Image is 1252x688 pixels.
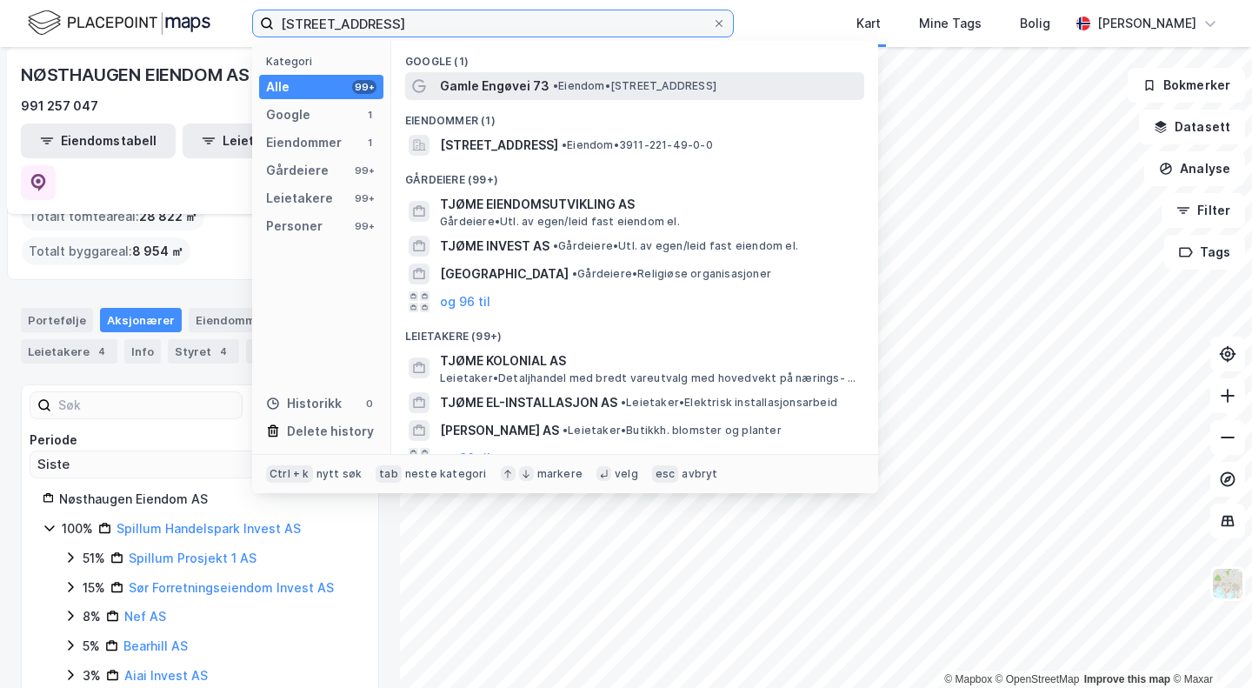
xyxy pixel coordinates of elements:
[621,396,626,409] span: •
[1211,567,1244,600] img: Z
[996,673,1080,685] a: OpenStreetMap
[352,164,376,177] div: 99+
[266,104,310,125] div: Google
[440,76,549,97] span: Gamle Engøvei 73
[440,291,490,312] button: og 96 til
[274,10,712,37] input: Søk på adresse, matrikkel, gårdeiere, leietakere eller personer
[1097,13,1196,34] div: [PERSON_NAME]
[553,79,716,93] span: Eiendom • [STREET_ADDRESS]
[1128,68,1245,103] button: Bokmerker
[266,465,313,483] div: Ctrl + k
[537,467,583,481] div: markere
[391,159,878,190] div: Gårdeiere (99+)
[30,430,370,451] div: Periode
[124,609,166,624] a: Nef AS
[266,188,333,209] div: Leietakere
[440,448,490,469] button: og 96 til
[100,308,182,332] div: Aksjonærer
[129,551,256,565] a: Spillum Prosjekt 1 AS
[405,467,487,481] div: neste kategori
[246,339,365,364] div: Transaksjoner
[266,55,383,68] div: Kategori
[856,13,881,34] div: Kart
[621,396,837,410] span: Leietaker • Elektrisk installasjonsarbeid
[266,77,290,97] div: Alle
[363,108,376,122] div: 1
[352,219,376,233] div: 99+
[139,206,197,227] span: 28 822 ㎡
[919,13,982,34] div: Mine Tags
[59,489,357,510] div: Nøsthaugen Eiendom AS
[391,100,878,131] div: Eiendommer (1)
[266,160,329,181] div: Gårdeiere
[21,96,98,117] div: 991 257 047
[316,467,363,481] div: nytt søk
[1139,110,1245,144] button: Datasett
[1165,605,1252,688] div: Kontrollprogram for chat
[572,267,577,280] span: •
[563,424,568,437] span: •
[553,79,558,92] span: •
[440,351,857,371] span: TJØME KOLONIAL AS
[129,580,334,595] a: Sør Forretningseiendom Invest AS
[1020,13,1050,34] div: Bolig
[440,215,680,229] span: Gårdeiere • Utl. av egen/leid fast eiendom el.
[440,135,558,156] span: [STREET_ADDRESS]
[553,239,798,253] span: Gårdeiere • Utl. av egen/leid fast eiendom el.
[1165,605,1252,688] iframe: Chat Widget
[652,465,679,483] div: esc
[363,397,376,411] div: 0
[440,392,617,413] span: TJØME EL-INSTALLASJON AS
[189,308,296,332] div: Eiendommer
[124,668,208,683] a: Aiai Invest AS
[562,138,713,152] span: Eiendom • 3911-221-49-0-0
[51,392,242,418] input: Søk
[1164,235,1245,270] button: Tags
[391,316,878,347] div: Leietakere (99+)
[440,194,857,215] span: TJØME EIENDOMSUTVIKLING AS
[553,239,558,252] span: •
[183,124,337,158] button: Leietakertabell
[1144,151,1245,186] button: Analyse
[30,451,370,478] input: ClearOpen
[1162,193,1245,228] button: Filter
[562,138,567,151] span: •
[440,371,861,385] span: Leietaker • Detaljhandel med bredt vareutvalg med hovedvekt på nærings- og nytelsesmidler
[168,339,239,364] div: Styret
[572,267,771,281] span: Gårdeiere • Religiøse organisasjoner
[21,339,117,364] div: Leietakere
[1084,673,1170,685] a: Improve this map
[21,124,176,158] button: Eiendomstabell
[22,237,190,265] div: Totalt byggareal :
[440,264,569,284] span: [GEOGRAPHIC_DATA]
[83,548,105,569] div: 51%
[266,393,342,414] div: Historikk
[215,343,232,360] div: 4
[376,465,402,483] div: tab
[563,424,782,438] span: Leietaker • Butikkh. blomster og planter
[83,665,101,686] div: 3%
[117,521,301,536] a: Spillum Handelspark Invest AS
[21,308,93,332] div: Portefølje
[440,420,559,441] span: [PERSON_NAME] AS
[93,343,110,360] div: 4
[352,80,376,94] div: 99+
[83,606,101,627] div: 8%
[266,216,323,237] div: Personer
[83,578,105,598] div: 15%
[615,467,638,481] div: velg
[123,638,188,653] a: Bearhill AS
[682,467,717,481] div: avbryt
[266,132,342,153] div: Eiendommer
[62,518,93,539] div: 100%
[28,8,210,38] img: logo.f888ab2527a4732fd821a326f86c7f29.svg
[944,673,992,685] a: Mapbox
[132,241,183,262] span: 8 954 ㎡
[124,339,161,364] div: Info
[22,203,204,230] div: Totalt tomteareal :
[83,636,100,657] div: 5%
[363,136,376,150] div: 1
[21,61,253,89] div: NØSTHAUGEN EIENDOM AS
[352,191,376,205] div: 99+
[440,236,549,257] span: TJØME INVEST AS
